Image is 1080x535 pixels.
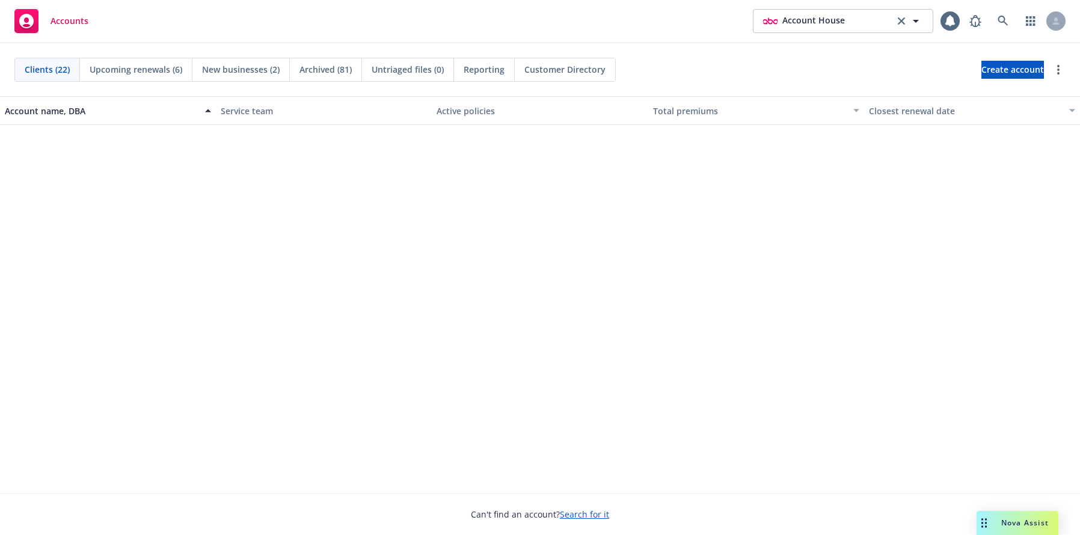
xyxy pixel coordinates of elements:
[5,105,198,117] div: Account name, DBA
[1051,63,1066,77] a: more
[782,14,845,28] span: Account House
[894,14,909,28] a: clear selection
[202,63,280,76] span: New businesses (2)
[299,63,352,76] span: Archived (81)
[763,14,778,28] img: photo
[25,63,70,76] span: Clients (22)
[977,511,992,535] div: Drag to move
[864,96,1080,125] button: Closest renewal date
[1019,9,1043,33] a: Switch app
[90,63,182,76] span: Upcoming renewals (6)
[216,96,432,125] button: Service team
[432,96,648,125] button: Active policies
[963,9,987,33] a: Report a Bug
[372,63,444,76] span: Untriaged files (0)
[977,511,1058,535] button: Nova Assist
[464,63,505,76] span: Reporting
[648,96,864,125] button: Total premiums
[560,509,609,520] a: Search for it
[981,61,1044,79] a: Create account
[991,9,1015,33] a: Search
[981,58,1044,81] span: Create account
[653,105,846,117] div: Total premiums
[221,105,427,117] div: Service team
[51,16,88,26] span: Accounts
[10,4,93,38] a: Accounts
[437,105,643,117] div: Active policies
[869,105,1062,117] div: Closest renewal date
[524,63,606,76] span: Customer Directory
[1001,518,1049,528] span: Nova Assist
[753,9,933,33] button: photoAccount Houseclear selection
[471,508,609,521] span: Can't find an account?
